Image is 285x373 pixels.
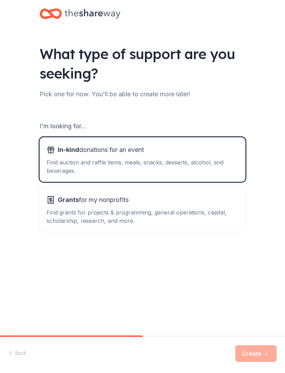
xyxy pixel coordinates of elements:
div: Find auction and raffle items, meals, snacks, desserts, alcohol, and beverages. [47,158,238,175]
span: for my nonprofits [58,194,129,205]
div: I'm looking for... [40,121,245,132]
button: Grantsfor my nonprofitsFind grants for projects & programming, general operations, capital, schol... [40,187,245,232]
span: In-kind [58,146,79,153]
span: Grants [58,196,79,203]
div: What type of support are you seeking? [40,44,245,83]
div: Find grants for projects & programming, general operations, capital, scholarship, research, and m... [47,208,238,225]
span: donations for an event [58,144,144,155]
div: Pick one for now. You'll be able to create more later! [40,89,245,100]
button: In-kinddonations for an eventFind auction and raffle items, meals, snacks, desserts, alcohol, and... [40,137,245,182]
